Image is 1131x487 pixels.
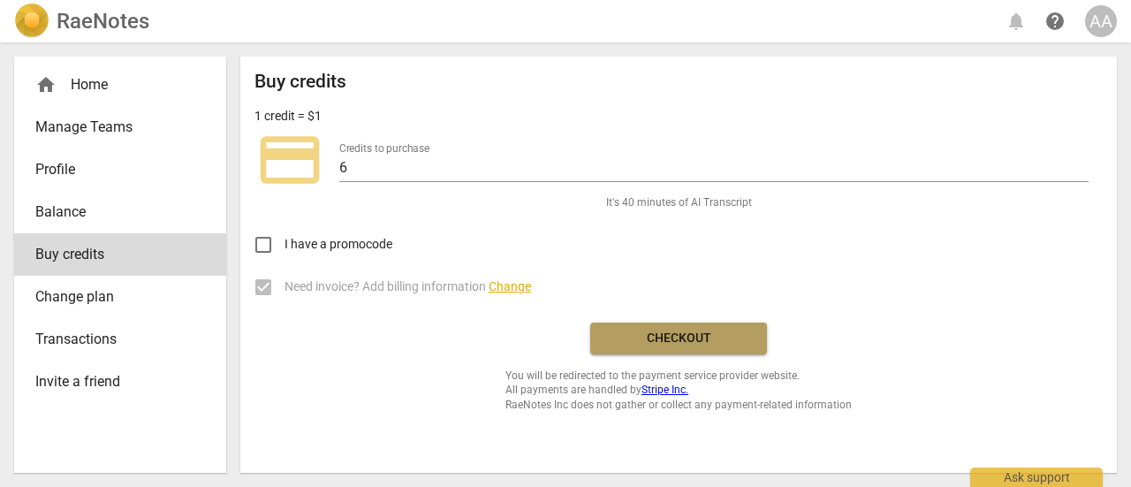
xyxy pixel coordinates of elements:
[35,286,191,308] span: Change plan
[489,279,531,293] span: Change
[254,125,325,195] span: credit_card
[590,323,767,354] button: Checkout
[1044,11,1066,32] span: help
[1039,5,1071,37] a: Help
[14,361,226,403] a: Invite a friend
[35,117,191,138] span: Manage Teams
[35,202,191,223] span: Balance
[14,276,226,318] a: Change plan
[35,74,57,95] span: home
[285,278,531,296] span: Need invoice? Add billing information
[14,191,226,233] a: Balance
[14,106,226,148] a: Manage Teams
[285,235,392,254] span: I have a promocode
[57,9,149,34] h2: RaeNotes
[35,159,191,180] span: Profile
[254,107,322,126] p: 1 credit = $1
[604,330,753,347] span: Checkout
[505,369,852,413] span: You will be redirected to the payment service provider website. All payments are handled by RaeNo...
[35,74,191,95] div: Home
[641,384,688,396] a: Stripe Inc.
[14,318,226,361] a: Transactions
[14,148,226,191] a: Profile
[254,71,346,93] h2: Buy credits
[14,4,149,39] a: LogoRaeNotes
[14,4,49,39] img: Logo
[14,233,226,276] a: Buy credits
[35,244,191,265] span: Buy credits
[35,329,191,350] span: Transactions
[606,195,752,210] span: It's 40 minutes of AI Transcript
[35,371,191,392] span: Invite a friend
[970,468,1103,487] div: Ask support
[1085,5,1117,37] button: AA
[14,64,226,106] div: Home
[339,143,429,154] label: Credits to purchase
